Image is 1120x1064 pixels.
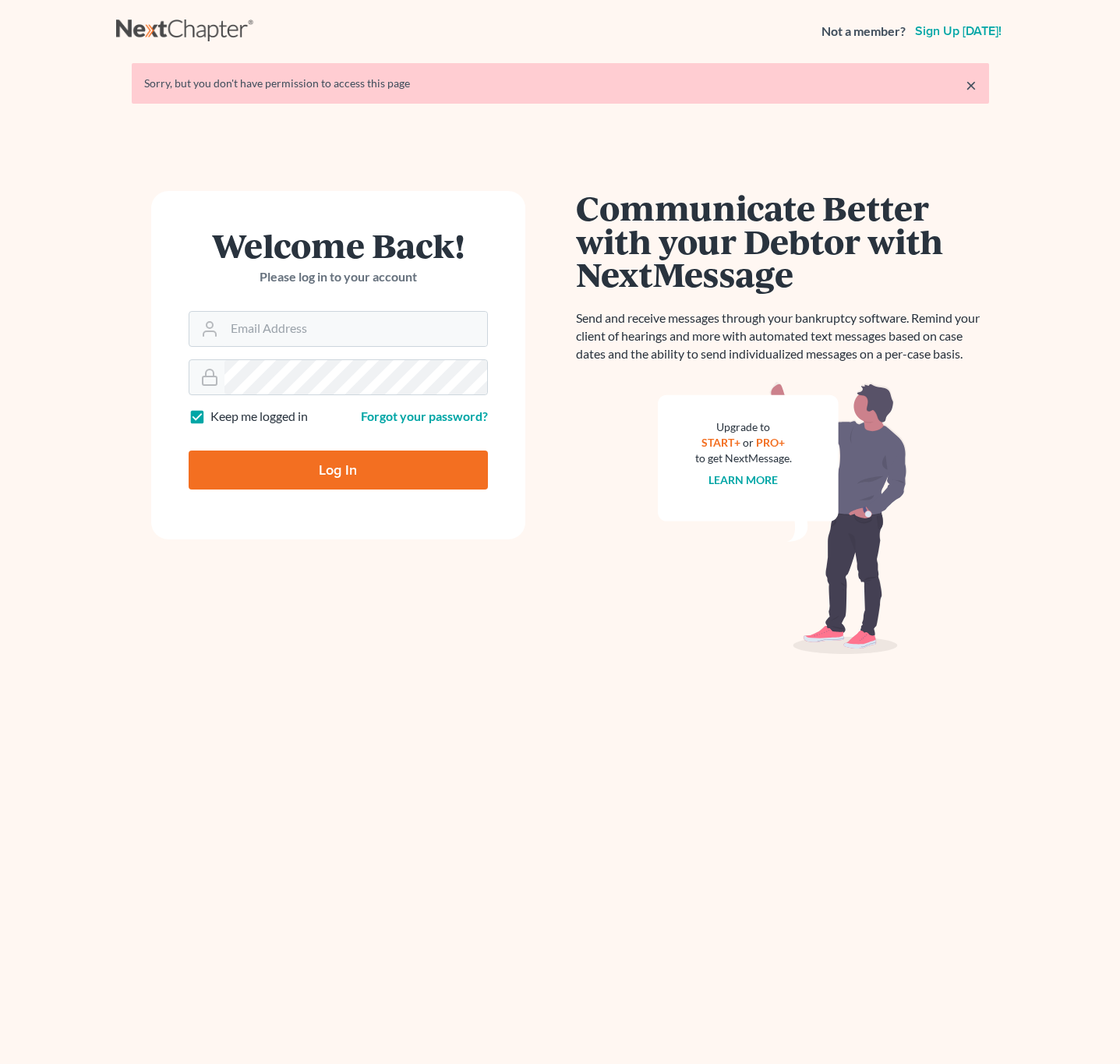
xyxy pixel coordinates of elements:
[576,309,989,363] p: Send and receive messages through your bankruptcy software. Remind your client of hearings and mo...
[701,436,740,449] a: START+
[189,451,488,490] input: Log In
[743,436,754,449] span: or
[821,23,906,41] strong: Not a member?
[756,436,785,449] a: PRO+
[189,268,488,286] p: Please log in to your account
[210,408,308,426] label: Keep me logged in
[912,25,1005,37] a: Sign up [DATE]!
[695,451,792,466] div: to get NextMessage.
[144,76,977,91] div: Sorry, but you don't have permission to access this page
[658,382,907,655] img: nextmessage_bg-59042aed3d76b12b5cd301f8e5b87938c9018125f34e5fa2b7a6b67550977c72.svg
[224,312,487,346] input: Email Address
[966,76,977,94] a: ×
[189,228,488,262] h1: Welcome Back!
[576,191,989,291] h1: Communicate Better with your Debtor with NextMessage
[708,473,778,486] a: Learn more
[361,408,488,423] a: Forgot your password?
[695,419,792,435] div: Upgrade to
